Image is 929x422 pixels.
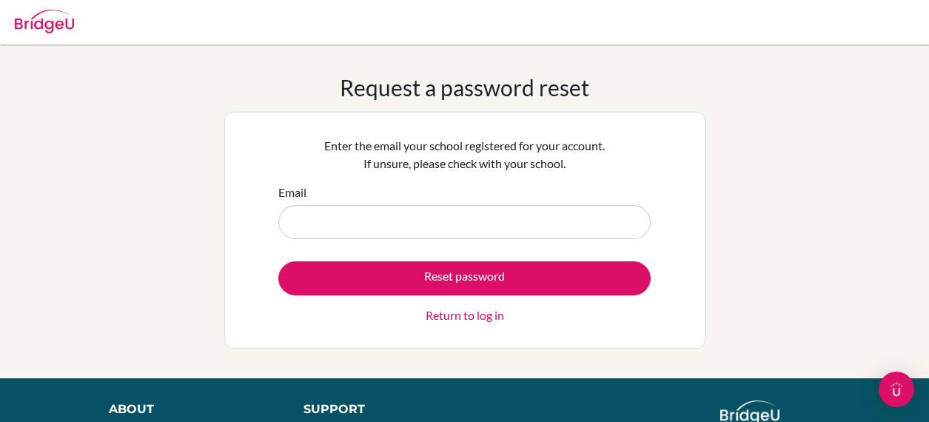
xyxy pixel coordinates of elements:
p: Enter the email your school registered for your account. If unsure, please check with your school. [278,137,651,173]
div: About [109,401,270,418]
label: Email [278,184,306,201]
div: Support [303,401,450,418]
img: Bridge-U [15,10,74,33]
a: Return to log in [426,307,504,324]
button: Reset password [278,261,651,295]
div: Open Intercom Messenger [879,372,914,407]
h1: Request a password reset [340,74,589,101]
